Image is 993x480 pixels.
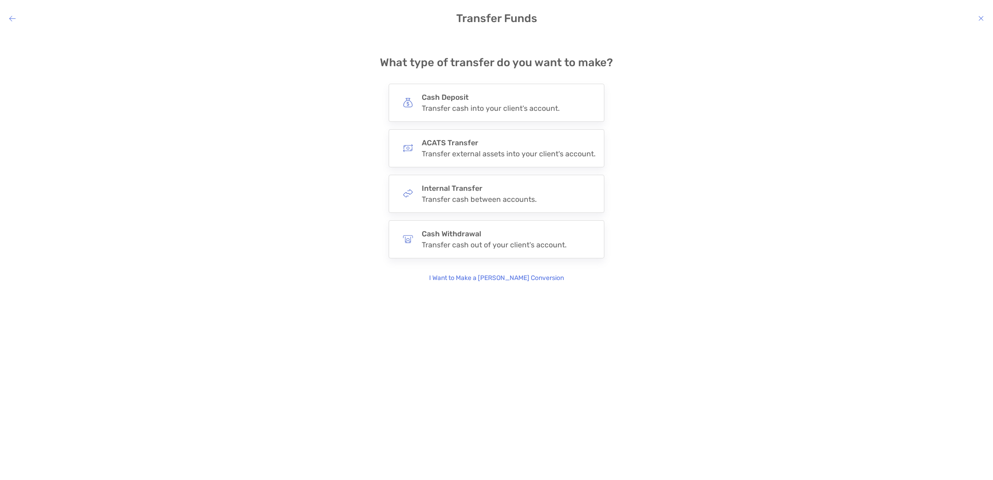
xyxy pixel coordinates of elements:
[422,195,537,204] div: Transfer cash between accounts.
[422,138,596,147] h4: ACATS Transfer
[422,149,596,158] div: Transfer external assets into your client's account.
[422,229,567,238] h4: Cash Withdrawal
[429,273,564,283] p: I Want to Make a [PERSON_NAME] Conversion
[403,97,413,108] img: button icon
[422,104,560,113] div: Transfer cash into your client's account.
[422,240,567,249] div: Transfer cash out of your client's account.
[422,184,537,193] h4: Internal Transfer
[422,93,560,102] h4: Cash Deposit
[403,234,413,244] img: button icon
[380,56,613,69] h4: What type of transfer do you want to make?
[403,189,413,199] img: button icon
[403,143,413,153] img: button icon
